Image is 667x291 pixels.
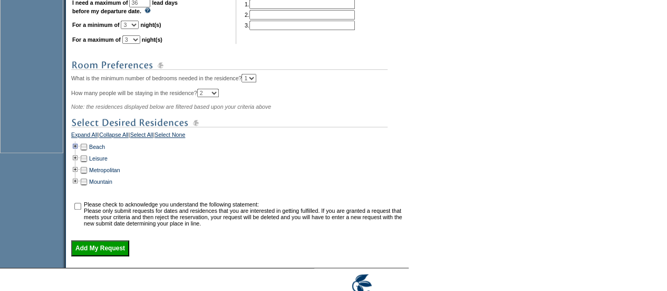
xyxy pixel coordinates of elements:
b: For a maximum of [72,36,121,43]
a: Mountain [89,179,112,185]
b: night(s) [140,22,161,28]
a: Collapse All [99,132,129,141]
div: | | | [71,132,406,141]
a: Beach [89,144,105,150]
a: Leisure [89,155,108,162]
img: questionMark_lightBlue.gif [144,7,151,13]
a: Select None [154,132,185,141]
input: Add My Request [71,240,129,256]
a: Expand All [71,132,98,141]
b: night(s) [142,36,162,43]
img: subTtlRoomPreferences.gif [71,59,388,72]
td: Please check to acknowledge you understand the following statement: Please only submit requests f... [84,201,405,227]
span: Note: the residences displayed below are filtered based upon your criteria above [71,104,271,110]
td: 3. [245,21,355,30]
a: Metropolitan [89,167,120,173]
td: 2. [245,10,355,20]
b: For a minimum of [72,22,119,28]
a: Select All [130,132,153,141]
